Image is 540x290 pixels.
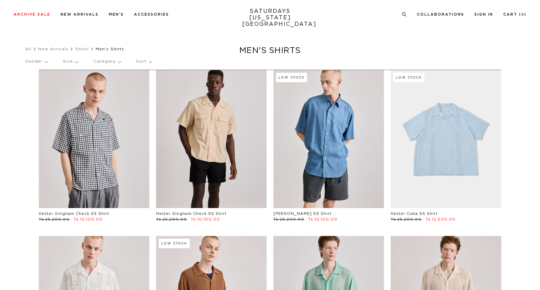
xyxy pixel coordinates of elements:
[503,13,526,16] a: Cart (0)
[61,13,99,16] a: New Arrivals
[39,212,109,216] a: Hester Gingham Check SS Shirt
[521,13,524,16] small: 0
[191,218,220,221] span: Tk 10,100.00
[242,8,298,28] a: SATURDAYS[US_STATE][GEOGRAPHIC_DATA]
[75,47,89,51] a: Shirts
[96,47,124,51] span: Men's Shirts
[417,13,464,16] a: Collaborations
[156,218,187,221] span: Tk 25,200.00
[14,13,50,16] a: Archive Sale
[63,54,78,69] p: Size
[273,218,304,221] span: Tk 25,200.00
[391,218,422,221] span: Tk 25,200.00
[39,218,70,221] span: Tk 25,200.00
[93,54,121,69] p: Category
[25,54,48,69] p: Gender
[156,212,226,216] a: Hester Gingham Check SS Shirt
[276,73,307,82] div: Low Stock
[134,13,169,16] a: Accessories
[391,212,438,216] a: Hester Cuba SS Shirt
[425,218,456,221] span: Tk 12,600.00
[273,212,332,216] a: [PERSON_NAME] SS Shirt
[159,239,190,248] div: Low Stock
[109,13,124,16] a: Men's
[25,47,31,51] a: All
[474,13,493,16] a: Sign In
[136,54,151,69] p: Sort
[393,73,424,82] div: Low Stock
[38,47,68,51] a: New Arrivals
[308,218,337,221] span: Tk 10,100.00
[73,218,103,221] span: Tk 10,100.00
